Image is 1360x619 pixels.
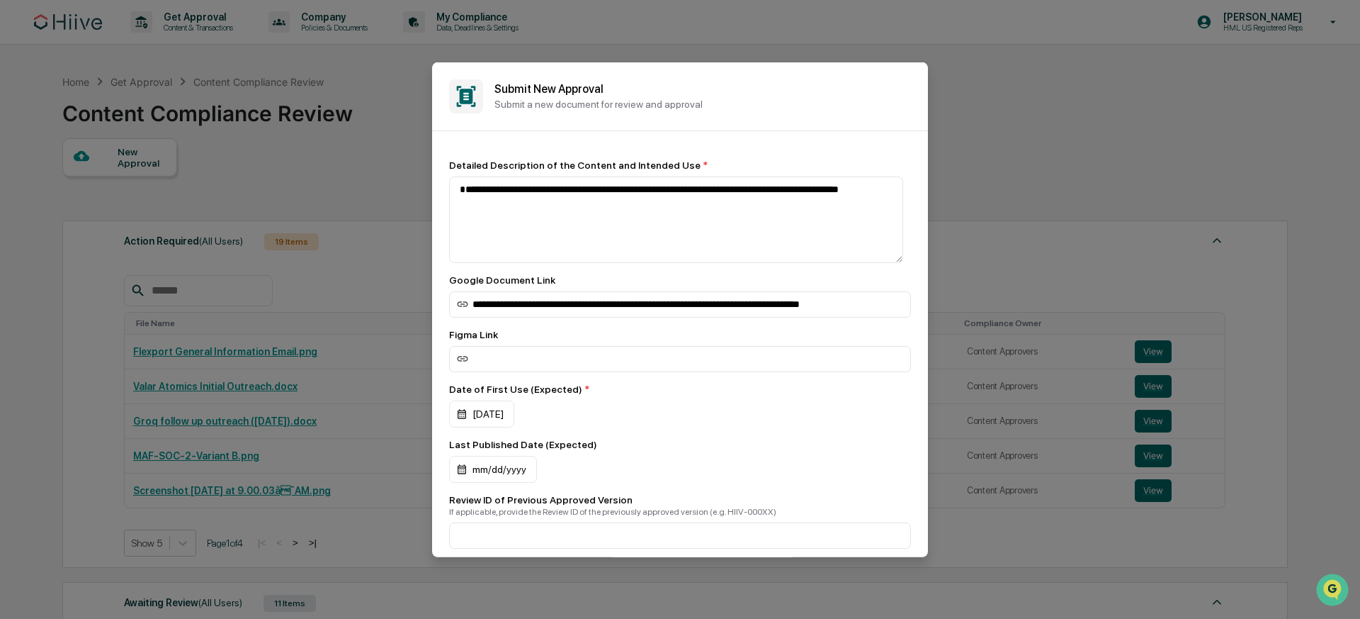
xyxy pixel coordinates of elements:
[449,493,911,505] div: Review ID of Previous Approved Version
[449,383,911,394] div: Date of First Use (Expected)
[141,240,171,251] span: Pylon
[103,180,114,191] div: 🗄️
[449,159,911,170] div: Detailed Description of the Content and Intended Use
[8,173,97,199] a: 🖐️Preclearance
[449,328,911,340] div: Figma Link
[494,82,911,96] h2: Submit New Approval
[28,179,91,193] span: Preclearance
[1315,572,1353,610] iframe: Open customer support
[8,200,95,225] a: 🔎Data Lookup
[28,206,89,220] span: Data Lookup
[100,240,171,251] a: Powered byPylon
[14,30,258,52] p: How can we help?
[449,438,911,450] div: Last Published Date (Expected)
[48,108,232,123] div: Start new chat
[48,123,179,134] div: We're available if you need us!
[14,180,25,191] div: 🖐️
[97,173,181,199] a: 🗄️Attestations
[494,99,911,110] p: Submit a new document for review and approval
[117,179,176,193] span: Attestations
[449,455,537,482] div: mm/dd/yyyy
[14,207,25,218] div: 🔎
[241,113,258,130] button: Start new chat
[449,274,911,285] div: Google Document Link
[449,506,911,516] div: If applicable, provide the Review ID of the previously approved version (e.g. HIIV-000XX)
[14,108,40,134] img: 1746055101610-c473b297-6a78-478c-a979-82029cc54cd1
[449,400,514,427] div: [DATE]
